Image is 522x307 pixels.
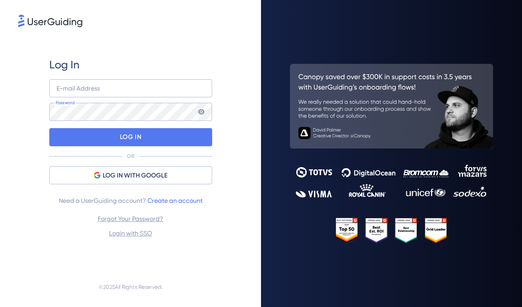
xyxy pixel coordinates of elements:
img: 8faab4ba6bc7696a72372aa768b0286c.svg [18,14,82,27]
span: Log In [49,58,80,72]
img: 26c0aa7c25a843aed4baddd2b5e0fa68.svg [290,64,493,149]
span: LOG IN WITH GOOGLE [103,170,167,181]
input: example@company.com [49,79,212,97]
a: Login with SSO [109,230,152,237]
img: 9302ce2ac39453076f5bc0f2f2ca889b.svg [296,165,487,197]
span: © 2025 All Rights Reserved. [99,282,163,293]
span: Need a UserGuiding account? [59,195,203,206]
p: LOG IN [120,130,141,144]
p: OR [127,153,134,160]
a: Forgot Your Password? [98,215,163,222]
img: 25303e33045975176eb484905ab012ff.svg [336,218,447,243]
a: Create an account [147,197,203,204]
